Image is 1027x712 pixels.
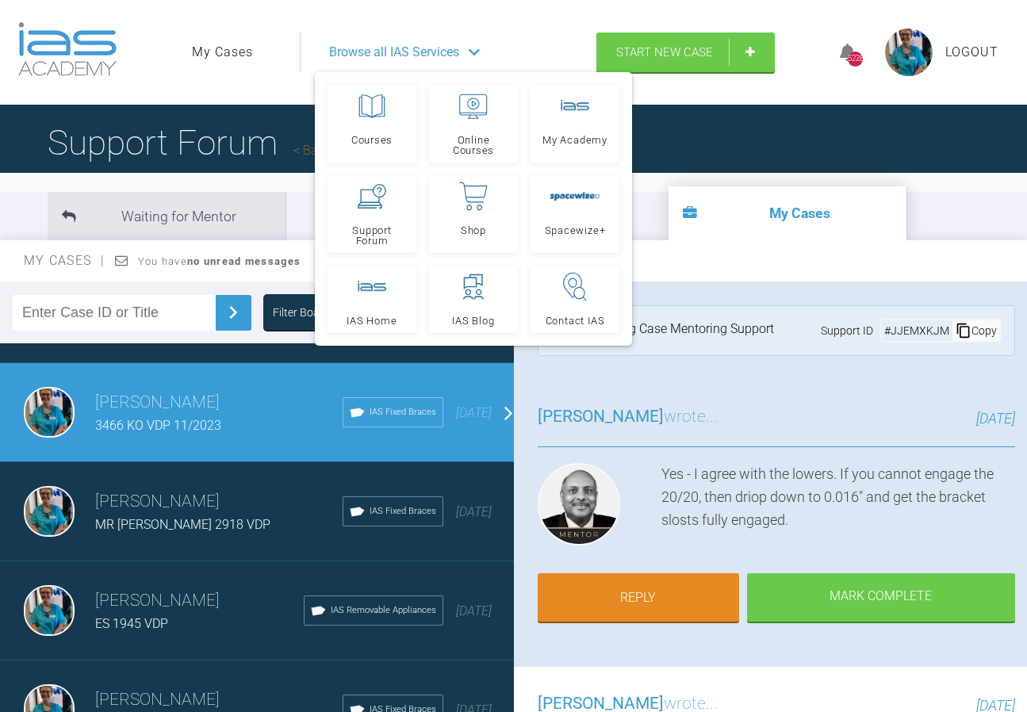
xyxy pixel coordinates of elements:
a: My Cases [192,42,253,63]
a: Contact IAS [531,266,619,333]
span: Online Courses [436,135,511,155]
a: Logout [945,42,998,63]
span: Browse all IAS Services [329,42,459,63]
a: Support Forum [328,175,416,253]
a: Spacewize+ [531,175,619,253]
img: logo-light.3e3ef733.png [18,22,117,76]
div: Filter Boards: All [273,304,350,321]
a: Shop [429,175,518,253]
span: IAS Home [347,316,397,326]
span: [DATE] [976,410,1015,427]
a: Reply [538,573,739,622]
span: IAS Blog [452,316,494,326]
img: chevronRight.28bd32b0.svg [220,300,246,325]
strong: no unread messages [187,255,301,267]
span: [DATE] [456,603,492,618]
li: My Cases [669,186,906,240]
span: ES 1945 VDP [95,616,168,631]
span: Shop [461,225,486,235]
input: Enter Case ID or Title [13,295,216,331]
span: Support ID [821,322,873,339]
span: My Cases [24,253,105,268]
img: Utpalendu Bose [538,463,620,545]
a: IAS Blog [429,266,518,333]
a: Courses [328,85,416,163]
span: MR [PERSON_NAME] 2918 VDP [95,517,270,532]
a: Start New Case [596,33,775,72]
a: My Academy [531,85,619,163]
span: IAS Fixed Braces [370,504,436,519]
div: Mark Complete [747,573,1015,622]
span: Support Forum [335,225,409,246]
span: [DATE] [456,405,492,420]
div: 5228 [848,52,863,67]
a: IAS Home [328,266,416,333]
a: Online Courses [429,85,518,163]
img: Åsa Ulrika Linnea Feneley [24,486,75,537]
div: Copy [952,320,1000,341]
span: You have [138,255,301,267]
h3: [PERSON_NAME] [95,588,304,614]
span: IAS Fixed Braces [370,405,436,419]
div: # JJEMXKJM [881,322,952,339]
span: Start New Case [616,45,713,59]
span: Contact IAS [546,316,605,326]
span: My Academy [542,135,607,145]
h3: [PERSON_NAME] [95,389,343,416]
h3: [PERSON_NAME] [95,488,343,515]
span: [DATE] [456,504,492,519]
span: 3466 KO VDP 11/2023 [95,418,221,433]
span: IAS Removable Appliances [331,603,436,618]
span: Spacewize+ [545,225,606,235]
h3: wrote... [538,404,718,431]
span: [PERSON_NAME] [538,407,664,426]
img: Åsa Ulrika Linnea Feneley [24,387,75,438]
div: Tier 3: Ongoing Case Mentoring Support [551,319,774,343]
span: Courses [351,135,393,145]
img: Åsa Ulrika Linnea Feneley [24,585,75,636]
div: Yes - I agree with the lowers. If you cannot engage the 20/20, then driop down to 0.016" and get ... [661,463,1016,552]
a: Back to Home [293,143,381,158]
img: profile.png [885,29,933,76]
li: Waiting for Mentor [48,192,285,240]
h1: Support Forum [48,115,381,170]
